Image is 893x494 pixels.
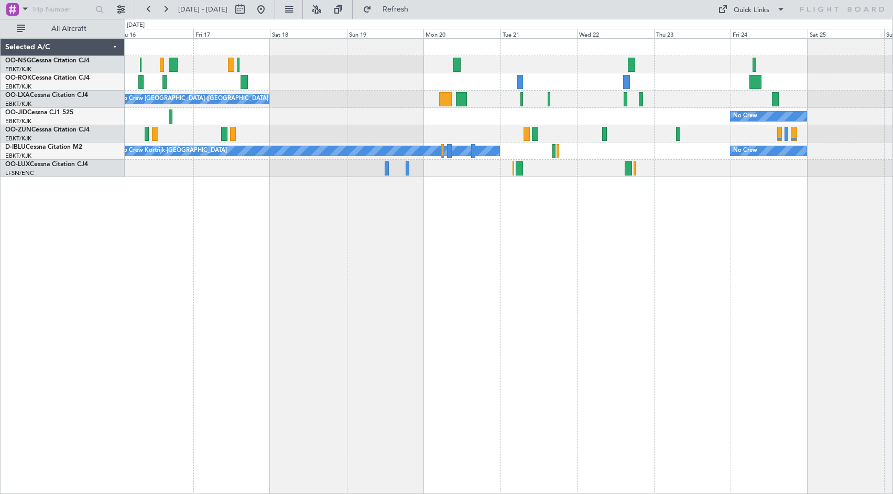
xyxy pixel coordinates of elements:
span: OO-LXA [5,92,30,98]
div: Sat 25 [808,29,885,38]
a: LFSN/ENC [5,169,34,177]
div: Fri 17 [193,29,270,38]
a: OO-NSGCessna Citation CJ4 [5,58,90,64]
a: EBKT/KJK [5,117,31,125]
a: OO-LUXCessna Citation CJ4 [5,161,88,168]
button: Refresh [358,1,421,18]
a: EBKT/KJK [5,83,31,91]
span: OO-ZUN [5,127,31,133]
div: Thu 23 [654,29,731,38]
input: Trip Number [32,2,92,17]
a: OO-LXACessna Citation CJ4 [5,92,88,98]
div: Wed 22 [577,29,654,38]
div: Quick Links [734,5,769,16]
div: [DATE] [127,21,145,30]
span: OO-LUX [5,161,30,168]
a: EBKT/KJK [5,135,31,142]
div: No Crew [733,108,757,124]
div: Tue 21 [500,29,578,38]
a: EBKT/KJK [5,152,31,160]
a: OO-ROKCessna Citation CJ4 [5,75,90,81]
span: OO-ROK [5,75,31,81]
a: D-IBLUCessna Citation M2 [5,144,82,150]
div: No Crew Kortrijk-[GEOGRAPHIC_DATA] [119,143,227,159]
div: Mon 20 [423,29,500,38]
a: OO-ZUNCessna Citation CJ4 [5,127,90,133]
div: Sun 19 [347,29,424,38]
div: No Crew [GEOGRAPHIC_DATA] ([GEOGRAPHIC_DATA] National) [119,91,295,107]
div: Fri 24 [731,29,808,38]
span: [DATE] - [DATE] [178,5,227,14]
button: All Aircraft [12,20,114,37]
a: EBKT/KJK [5,100,31,108]
div: No Crew [733,143,757,159]
span: OO-JID [5,109,27,116]
button: Quick Links [713,1,790,18]
a: EBKT/KJK [5,65,31,73]
a: OO-JIDCessna CJ1 525 [5,109,73,116]
span: OO-NSG [5,58,31,64]
span: Refresh [374,6,418,13]
span: All Aircraft [27,25,111,32]
div: Sat 18 [270,29,347,38]
div: Thu 16 [116,29,193,38]
span: D-IBLU [5,144,26,150]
